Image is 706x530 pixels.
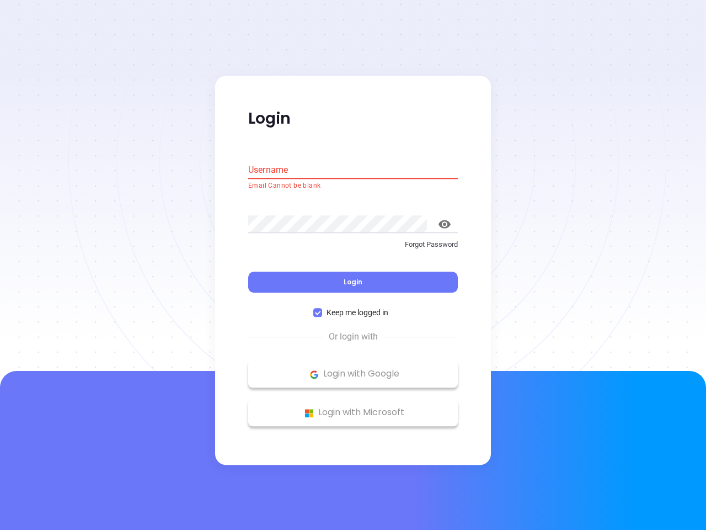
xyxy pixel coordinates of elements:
button: Microsoft Logo Login with Microsoft [248,399,458,427]
p: Login with Microsoft [254,405,452,421]
p: Login with Google [254,366,452,383]
p: Login [248,109,458,129]
span: Login [344,278,362,287]
span: Or login with [323,331,383,344]
span: Keep me logged in [322,307,393,319]
p: Forgot Password [248,239,458,250]
button: toggle password visibility [431,211,458,237]
button: Google Logo Login with Google [248,361,458,388]
a: Forgot Password [248,239,458,259]
button: Login [248,272,458,293]
img: Microsoft Logo [302,406,316,420]
p: Email Cannot be blank [248,181,458,192]
img: Google Logo [307,368,321,381]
